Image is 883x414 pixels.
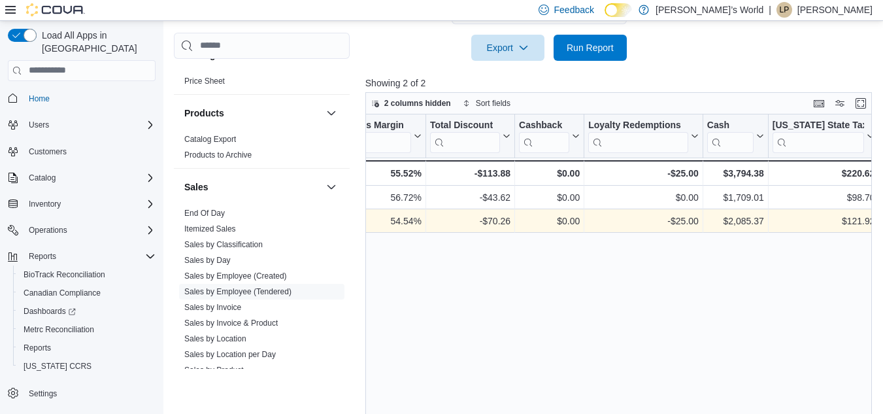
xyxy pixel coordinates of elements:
div: $0.00 [519,165,580,181]
span: [US_STATE] CCRS [24,361,92,371]
button: Keyboard shortcuts [811,95,827,111]
div: Gross Margin [344,119,410,131]
a: Customers [24,144,72,160]
div: [US_STATE] State Tax [773,119,865,131]
a: Metrc Reconciliation [18,322,99,337]
p: [PERSON_NAME]’s World [656,2,763,18]
span: LP [780,2,790,18]
span: Sales by Invoice [184,302,241,313]
button: Settings [3,383,161,402]
span: Dashboards [18,303,156,319]
span: Settings [29,388,57,399]
div: $0.00 [519,213,580,229]
div: Cash [707,119,754,131]
button: Metrc Reconciliation [13,320,161,339]
span: Inventory [24,196,156,212]
p: | [769,2,771,18]
h3: Products [184,107,224,120]
a: Sales by Day [184,256,231,265]
button: Users [24,117,54,133]
button: Cash [707,119,764,152]
div: -$25.00 [588,213,699,229]
span: Dashboards [24,306,76,317]
span: Reports [18,340,156,356]
a: BioTrack Reconciliation [18,267,110,283]
span: Operations [29,225,67,235]
span: Canadian Compliance [18,285,156,301]
div: Cash [707,119,754,152]
div: Total Discount [430,119,500,131]
span: Sort fields [476,98,510,109]
button: [US_STATE] CCRS [13,357,161,375]
span: Settings [24,385,156,401]
a: Sales by Location [184,334,246,343]
a: Reports [18,340,56,356]
span: Sales by Location per Day [184,349,276,360]
button: Run Report [554,35,627,61]
span: Sales by Employee (Tendered) [184,286,292,297]
span: Customers [29,147,67,157]
a: Settings [24,386,62,402]
div: California State Tax [773,119,865,152]
button: Catalog [3,169,161,187]
button: Inventory [3,195,161,213]
button: Reports [24,249,61,264]
a: Sales by Invoice & Product [184,319,278,328]
button: Reports [3,247,161,266]
span: 2 columns hidden [384,98,451,109]
div: 55.52% [344,165,421,181]
span: Sales by Employee (Created) [184,271,287,281]
a: Sales by Location per Day [184,350,276,359]
a: Catalog Export [184,135,236,144]
button: Operations [24,222,73,238]
div: Pricing [174,73,350,94]
button: Loyalty Redemptions [588,119,699,152]
span: Inventory [29,199,61,209]
span: Sales by Location [184,334,246,344]
button: Inventory [24,196,66,212]
img: Cova [26,3,85,16]
button: Products [184,107,321,120]
button: Gross Margin [344,119,421,152]
div: Loyalty Redemptions [588,119,688,152]
div: -$113.88 [430,165,510,181]
button: Cashback [519,119,580,152]
button: Users [3,116,161,134]
button: Catalog [24,170,61,186]
span: Catalog Export [184,134,236,145]
span: Products to Archive [184,150,252,160]
div: -$43.62 [430,190,510,205]
span: Sales by Product [184,365,244,375]
a: End Of Day [184,209,225,218]
span: Itemized Sales [184,224,236,234]
input: Dark Mode [605,3,632,17]
div: Cashback [519,119,569,131]
div: $220.62 [773,165,875,181]
button: Canadian Compliance [13,284,161,302]
span: Metrc Reconciliation [18,322,156,337]
div: Products [174,131,350,168]
a: Sales by Employee (Tendered) [184,287,292,296]
div: $121.92 [773,213,875,229]
span: Dark Mode [605,17,605,18]
span: Home [24,90,156,107]
span: Home [29,94,50,104]
span: Reports [29,251,56,262]
span: Sales by Invoice & Product [184,318,278,328]
span: Sales by Classification [184,239,263,250]
button: 2 columns hidden [366,95,456,111]
h3: Sales [184,181,208,194]
p: Showing 2 of 2 [365,77,877,90]
div: -$25.00 [588,165,699,181]
button: Enter fullscreen [853,95,869,111]
div: $2,085.37 [707,213,764,229]
span: Operations [24,222,156,238]
span: Metrc Reconciliation [24,324,94,335]
div: Cashback [519,119,569,152]
a: [US_STATE] CCRS [18,358,97,374]
div: $98.70 [773,190,875,205]
button: [US_STATE] State Tax [773,119,875,152]
div: -$70.26 [430,213,510,229]
div: 56.72% [344,190,421,205]
span: Reports [24,343,51,353]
